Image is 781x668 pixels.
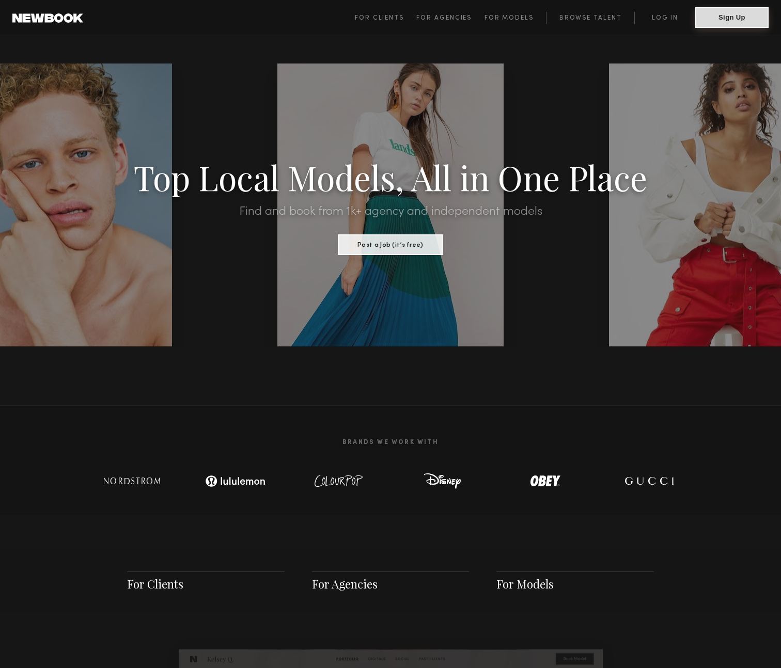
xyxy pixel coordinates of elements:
img: logo-nordstrom.svg [96,471,168,491]
a: For Models [485,12,546,24]
a: Browse Talent [546,12,634,24]
a: For Models [496,576,554,592]
a: For Agencies [416,12,484,24]
a: For Clients [355,12,416,24]
button: Sign Up [695,7,769,28]
img: logo-gucci.svg [615,471,682,491]
h2: Find and book from 1k+ agency and independent models [58,205,722,218]
img: logo-disney.svg [409,471,476,491]
a: Post a Job (it’s free) [338,238,443,249]
button: Post a Job (it’s free) [338,234,443,255]
span: For Clients [355,15,404,21]
span: For Agencies [416,15,472,21]
img: logo-obey.svg [512,471,579,491]
a: For Clients [127,576,183,592]
h1: Top Local Models, All in One Place [58,161,722,193]
a: For Agencies [312,576,378,592]
img: logo-colour-pop.svg [305,471,372,491]
h2: Brands We Work With [81,426,700,458]
img: logo-lulu.svg [199,471,272,491]
a: Log in [634,12,695,24]
span: For Models [485,15,534,21]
